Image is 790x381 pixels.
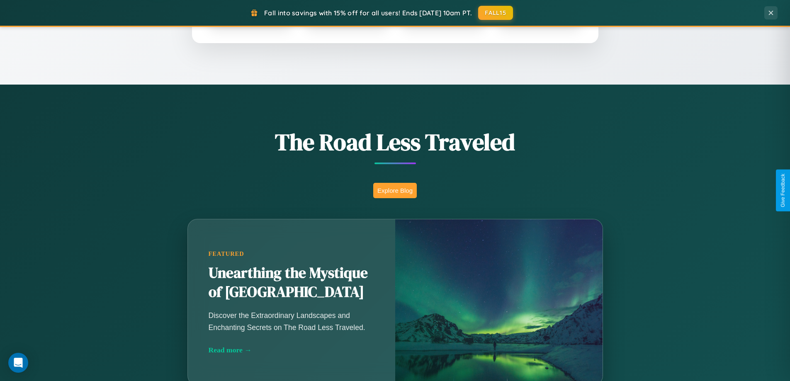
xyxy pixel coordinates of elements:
p: Discover the Extraordinary Landscapes and Enchanting Secrets on The Road Less Traveled. [209,310,374,333]
h2: Unearthing the Mystique of [GEOGRAPHIC_DATA] [209,264,374,302]
button: Explore Blog [373,183,417,198]
div: Give Feedback [780,174,786,207]
div: Read more → [209,346,374,354]
div: Featured [209,250,374,257]
div: Open Intercom Messenger [8,353,28,373]
button: FALL15 [478,6,513,20]
h1: The Road Less Traveled [146,126,644,158]
span: Fall into savings with 15% off for all users! Ends [DATE] 10am PT. [264,9,472,17]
